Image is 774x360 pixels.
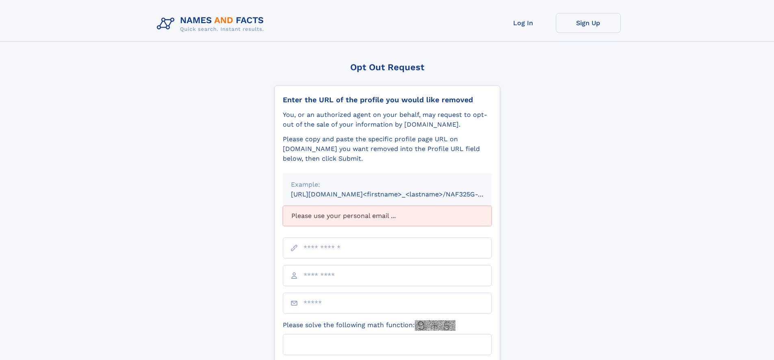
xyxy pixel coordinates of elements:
div: Enter the URL of the profile you would like removed [283,95,492,104]
div: You, or an authorized agent on your behalf, may request to opt-out of the sale of your informatio... [283,110,492,129]
img: Logo Names and Facts [154,13,271,35]
div: Example: [291,180,483,190]
div: Please copy and paste the specific profile page URL on [DOMAIN_NAME] you want removed into the Pr... [283,134,492,164]
a: Sign Up [556,13,621,33]
a: Log In [491,13,556,33]
label: Please solve the following math function: [283,320,455,331]
div: Please use your personal email ... [283,206,492,226]
div: Opt Out Request [274,62,500,72]
small: [URL][DOMAIN_NAME]<firstname>_<lastname>/NAF325G-xxxxxxxx [291,190,507,198]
